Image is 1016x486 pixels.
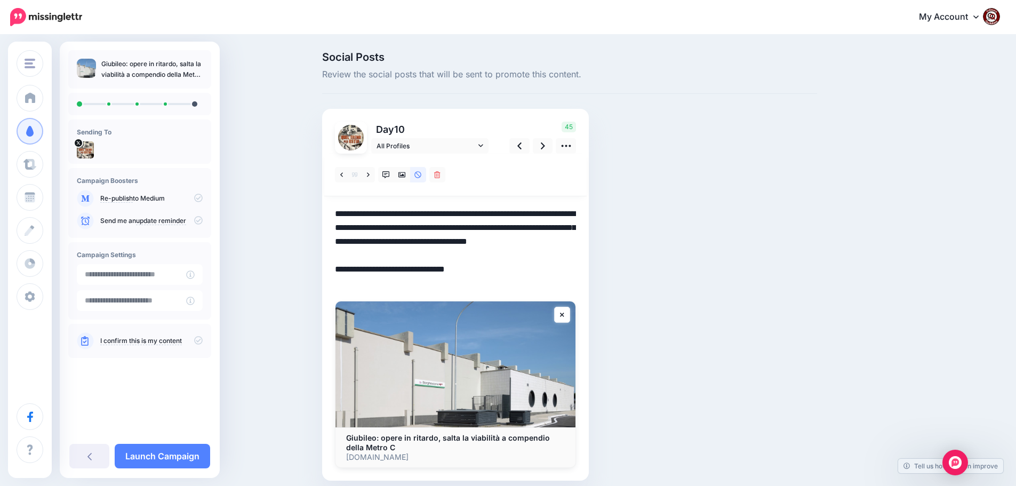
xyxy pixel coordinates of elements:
p: Send me an [100,216,203,226]
a: Re-publish [100,194,133,203]
img: uTTNWBrh-84924.jpeg [77,141,94,158]
span: Social Posts [322,52,817,62]
span: 45 [562,122,576,132]
p: to Medium [100,194,203,203]
a: Tell us how we can improve [898,459,1003,473]
a: update reminder [136,217,186,225]
img: 70d4791a21a091e0e0581949ab44106e_thumb.jpg [77,59,96,78]
span: Review the social posts that will be sent to promote this content. [322,68,817,82]
b: Giubileo: opere in ritardo, salta la viabilità a compendio della Metro C [346,433,550,452]
h4: Campaign Settings [77,251,203,259]
p: [DOMAIN_NAME] [346,452,565,462]
p: Giubileo: opere in ritardo, salta la viabilità a compendio della Metro C [101,59,203,80]
img: menu.png [25,59,35,68]
span: 10 [394,124,405,135]
img: Giubileo: opere in ritardo, salta la viabilità a compendio della Metro C [335,301,575,427]
a: All Profiles [371,138,489,154]
h4: Campaign Boosters [77,177,203,185]
span: All Profiles [377,140,476,152]
img: Missinglettr [10,8,82,26]
img: uTTNWBrh-84924.jpeg [338,125,364,150]
a: My Account [908,4,1000,30]
p: Day [371,122,490,137]
div: Open Intercom Messenger [942,450,968,475]
h4: Sending To [77,128,203,136]
a: I confirm this is my content [100,337,182,345]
